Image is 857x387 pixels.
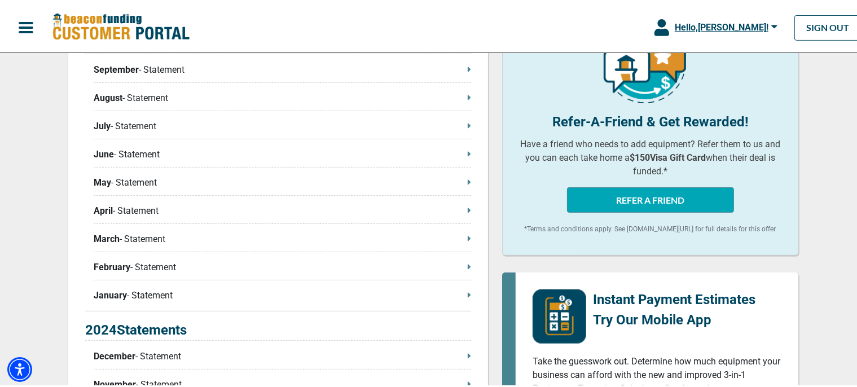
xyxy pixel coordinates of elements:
[94,258,130,272] span: February
[7,355,32,380] div: Accessibility Menu
[94,61,139,74] span: September
[675,20,768,30] span: Hello, [PERSON_NAME] !
[630,150,706,161] b: $150 Visa Gift Card
[94,287,127,300] span: January
[593,307,755,328] p: Try Our Mobile App
[94,287,471,300] p: - Statement
[94,348,471,361] p: - Statement
[94,89,122,103] span: August
[520,222,781,232] p: *Terms and conditions apply. See [DOMAIN_NAME][URL] for full details for this offer.
[52,11,190,39] img: Beacon Funding Customer Portal Logo
[85,318,471,338] p: 2024 Statements
[94,61,471,74] p: - Statement
[94,117,111,131] span: July
[94,348,135,361] span: December
[593,287,755,307] p: Instant Payment Estimates
[94,89,471,103] p: - Statement
[533,287,586,341] img: mobile-app-logo.png
[94,146,114,159] span: June
[94,174,111,187] span: May
[567,185,734,210] button: REFER A FRIEND
[94,117,471,131] p: - Statement
[604,19,686,101] img: refer-a-friend-icon.png
[94,146,471,159] p: - Statement
[94,174,471,187] p: - Statement
[520,109,781,130] p: Refer-A-Friend & Get Rewarded!
[94,230,471,244] p: - Statement
[94,258,471,272] p: - Statement
[520,135,781,176] p: Have a friend who needs to add equipment? Refer them to us and you can each take home a when thei...
[94,230,120,244] span: March
[94,202,471,216] p: - Statement
[94,202,113,216] span: April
